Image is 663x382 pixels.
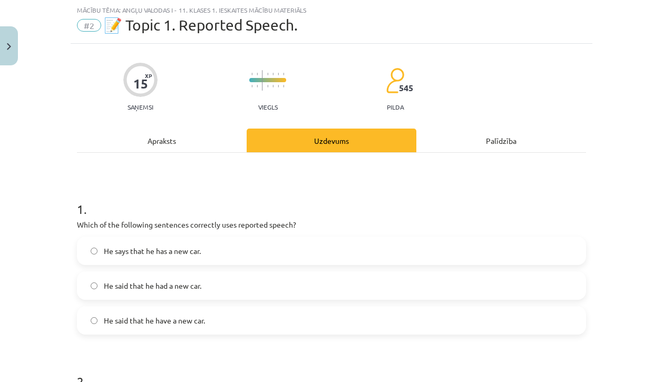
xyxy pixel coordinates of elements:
span: XP [145,73,152,79]
img: icon-short-line-57e1e144782c952c97e751825c79c345078a6d821885a25fce030b3d8c18986b.svg [272,85,274,87]
span: He says that he has a new car. [104,246,201,257]
span: He said that he had a new car. [104,280,201,291]
img: icon-short-line-57e1e144782c952c97e751825c79c345078a6d821885a25fce030b3d8c18986b.svg [272,73,274,75]
img: icon-short-line-57e1e144782c952c97e751825c79c345078a6d821885a25fce030b3d8c18986b.svg [283,85,284,87]
img: icon-short-line-57e1e144782c952c97e751825c79c345078a6d821885a25fce030b3d8c18986b.svg [251,73,252,75]
input: He said that he had a new car. [91,282,97,289]
img: students-c634bb4e5e11cddfef0936a35e636f08e4e9abd3cc4e673bd6f9a4125e45ecb1.svg [386,67,404,94]
img: icon-short-line-57e1e144782c952c97e751825c79c345078a6d821885a25fce030b3d8c18986b.svg [257,73,258,75]
img: icon-short-line-57e1e144782c952c97e751825c79c345078a6d821885a25fce030b3d8c18986b.svg [267,73,268,75]
p: pilda [387,103,404,111]
img: icon-short-line-57e1e144782c952c97e751825c79c345078a6d821885a25fce030b3d8c18986b.svg [267,85,268,87]
img: icon-close-lesson-0947bae3869378f0d4975bcd49f059093ad1ed9edebbc8119c70593378902aed.svg [7,43,11,50]
span: 545 [399,83,413,93]
img: icon-short-line-57e1e144782c952c97e751825c79c345078a6d821885a25fce030b3d8c18986b.svg [283,73,284,75]
img: icon-short-line-57e1e144782c952c97e751825c79c345078a6d821885a25fce030b3d8c18986b.svg [251,85,252,87]
div: Apraksts [77,129,247,152]
img: icon-short-line-57e1e144782c952c97e751825c79c345078a6d821885a25fce030b3d8c18986b.svg [278,73,279,75]
img: icon-long-line-d9ea69661e0d244f92f715978eff75569469978d946b2353a9bb055b3ed8787d.svg [262,70,263,91]
span: #2 [77,19,101,32]
p: Saņemsi [123,103,158,111]
div: Palīdzība [416,129,586,152]
img: icon-short-line-57e1e144782c952c97e751825c79c345078a6d821885a25fce030b3d8c18986b.svg [257,85,258,87]
div: Uzdevums [247,129,416,152]
h1: 1 . [77,183,586,216]
p: Viegls [258,103,278,111]
span: 📝 Topic 1. Reported Speech. [104,16,298,34]
input: He said that he have a new car. [91,317,97,324]
div: 15 [133,76,148,91]
div: Mācību tēma: Angļu valodas i - 11. klases 1. ieskaites mācību materiāls [77,6,586,14]
img: icon-short-line-57e1e144782c952c97e751825c79c345078a6d821885a25fce030b3d8c18986b.svg [278,85,279,87]
span: He said that he have a new car. [104,315,205,326]
input: He says that he has a new car. [91,248,97,254]
p: Which of the following sentences correctly uses reported speech? [77,219,586,230]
